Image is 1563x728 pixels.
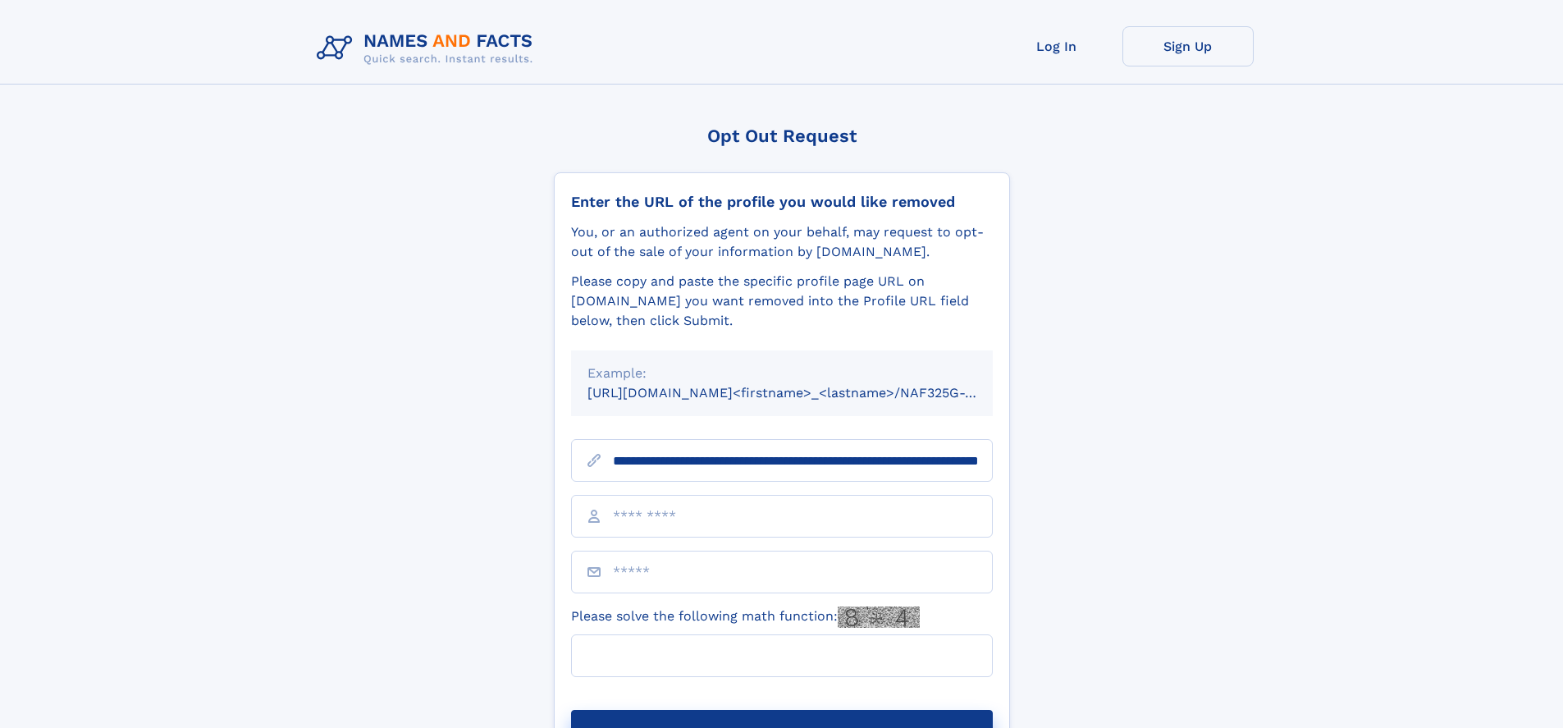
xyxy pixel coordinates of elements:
[554,126,1010,146] div: Opt Out Request
[571,222,993,262] div: You, or an authorized agent on your behalf, may request to opt-out of the sale of your informatio...
[587,385,1024,401] small: [URL][DOMAIN_NAME]<firstname>_<lastname>/NAF325G-xxxxxxxx
[587,364,976,383] div: Example:
[1122,26,1254,66] a: Sign Up
[310,26,546,71] img: Logo Names and Facts
[991,26,1122,66] a: Log In
[571,272,993,331] div: Please copy and paste the specific profile page URL on [DOMAIN_NAME] you want removed into the Pr...
[571,193,993,211] div: Enter the URL of the profile you would like removed
[571,607,920,628] label: Please solve the following math function:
